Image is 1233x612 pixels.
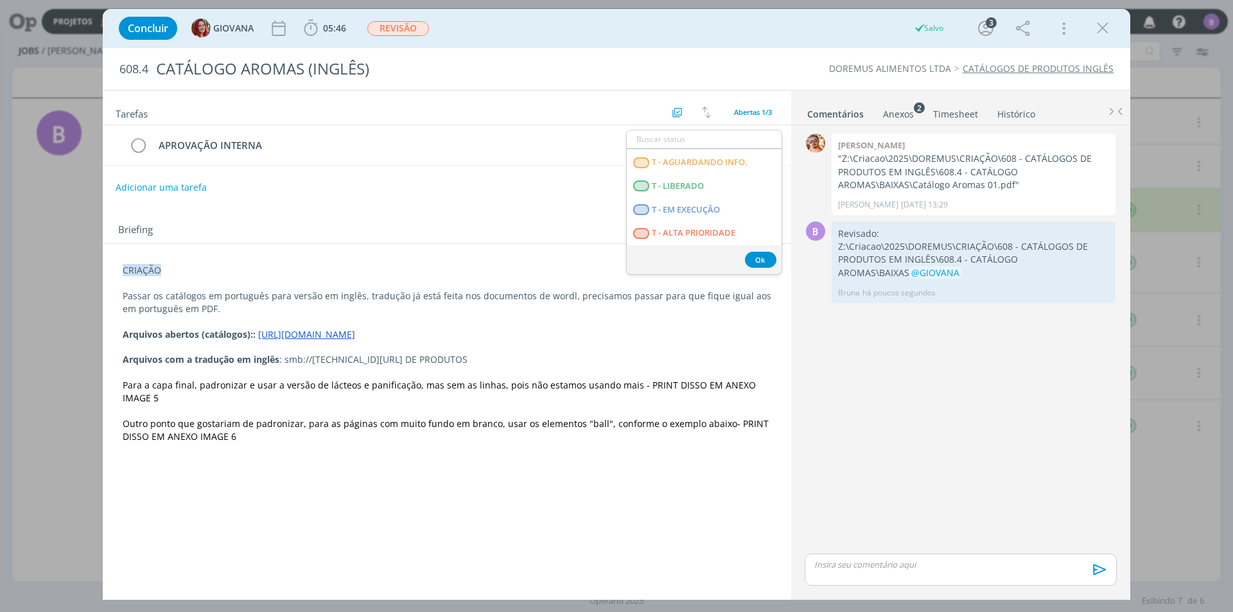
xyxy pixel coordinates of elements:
b: [PERSON_NAME] [838,139,905,151]
div: CATÁLOGO AROMAS (INGLÊS) [151,53,694,85]
span: T - AGUARDANDO INFO. [652,157,748,168]
span: Abertas 1/3 [734,107,772,117]
p: Revisado: [838,227,1109,240]
a: DOREMUS ALIMENTOS LTDA [829,62,951,74]
button: 3 [975,18,996,39]
img: G [191,19,211,38]
div: B [806,222,825,241]
span: GIOVANA [213,24,254,33]
span: [DATE] 13:29 [901,199,948,211]
span: T - EM EXECUÇÃO [652,205,720,215]
button: Ok [745,252,776,268]
button: REVISÃO [367,21,430,37]
a: [URL][DOMAIN_NAME] [258,328,355,340]
span: Briefing [118,222,153,239]
a: Histórico [997,102,1036,121]
div: APROVAÇÃO INTERNA [153,137,651,153]
p: Passar os catálogos em português para versão em inglês, tradução já está feita nos documentos de ... [123,290,771,315]
button: Adicionar uma tarefa [115,176,207,199]
span: T - LIBERADO [652,181,704,191]
span: há poucos segundos [862,287,936,299]
a: Comentários [807,102,864,121]
span: Outro ponto que gostariam de padronizar, para as páginas com muito fundo em branco, usar os eleme... [123,417,737,430]
span: 608.4 [119,62,148,76]
span: @GIOVANA [911,267,959,279]
span: Tarefas [116,105,148,120]
sup: 2 [914,102,925,113]
img: V [806,134,825,153]
p: "Z:\Criacao\2025\DOREMUS\CRIAÇÃO\608 - CATÁLOGOS DE PRODUTOS EM INGLÊS\608.4 - CATÁLOGO AROMAS\BA... [838,152,1109,191]
span: CRIAÇÃO [123,264,161,276]
button: 05:46 [301,18,349,39]
strong: Arquivos abertos (catálogos):: [123,328,256,340]
span: - PRINT DISSO EM ANEXO IMAGE 6 [123,417,771,442]
input: Buscar status [627,130,782,148]
p: Z:\Criacao\2025\DOREMUS\CRIAÇÃO\608 - CATÁLOGOS DE PRODUTOS EM INGLÊS\608.4 - CATÁLOGO AROMAS\BAIXAS [838,240,1109,279]
div: 3 [986,17,997,28]
span: REVISÃO [367,21,429,36]
p: [PERSON_NAME] [838,199,898,211]
img: arrow-down-up.svg [702,107,711,118]
span: T - ALTA PRIORIDADE [652,228,735,238]
a: CATÁLOGOS DE PRODUTOS INGLÊS [963,62,1114,74]
div: dialog [103,9,1130,600]
button: GGIOVANA [191,19,254,38]
div: Anexos [883,108,914,121]
span: 05:46 [323,22,346,34]
span: Para a capa final, padronizar e usar a versão de lácteos e panificação, mas sem as linhas, pois n... [123,379,758,404]
button: Concluir [119,17,177,40]
div: Salvo [913,22,943,34]
a: Timesheet [932,102,979,121]
p: Bruna [838,287,860,299]
p: : smb://[TECHNICAL_ID][URL] DE PRODUTOS [123,353,771,366]
span: Concluir [128,23,168,33]
strong: Arquivos com a tradução em inglês [123,353,279,365]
